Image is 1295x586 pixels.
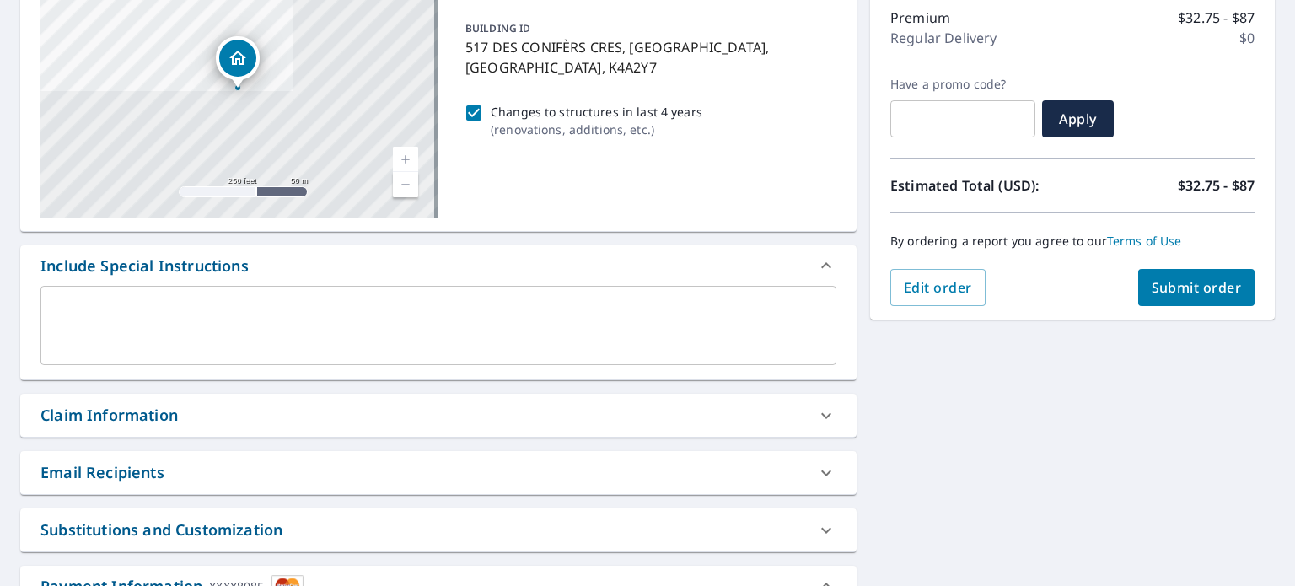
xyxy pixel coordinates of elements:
[491,121,702,138] p: ( renovations, additions, etc. )
[20,451,857,494] div: Email Recipients
[40,519,282,541] div: Substitutions and Customization
[491,103,702,121] p: Changes to structures in last 4 years
[40,404,178,427] div: Claim Information
[890,8,950,28] p: Premium
[216,36,260,89] div: Dropped pin, building 1, Residential property, 517 DES CONIFÈRS CRES OTTAWA ON K4A2Y7
[40,461,164,484] div: Email Recipients
[1239,28,1255,48] p: $0
[890,234,1255,249] p: By ordering a report you agree to our
[1056,110,1100,128] span: Apply
[20,394,857,437] div: Claim Information
[393,147,418,172] a: Current Level 17, Zoom In
[1138,269,1255,306] button: Submit order
[393,172,418,197] a: Current Level 17, Zoom Out
[890,28,997,48] p: Regular Delivery
[20,508,857,551] div: Substitutions and Customization
[890,269,986,306] button: Edit order
[904,278,972,297] span: Edit order
[465,37,830,78] p: 517 DES CONIFÈRS CRES, [GEOGRAPHIC_DATA], [GEOGRAPHIC_DATA], K4A2Y7
[1178,8,1255,28] p: $32.75 - $87
[890,175,1072,196] p: Estimated Total (USD):
[1178,175,1255,196] p: $32.75 - $87
[890,77,1035,92] label: Have a promo code?
[1152,278,1242,297] span: Submit order
[40,255,249,277] div: Include Special Instructions
[20,245,857,286] div: Include Special Instructions
[1107,233,1182,249] a: Terms of Use
[465,21,530,35] p: BUILDING ID
[1042,100,1114,137] button: Apply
